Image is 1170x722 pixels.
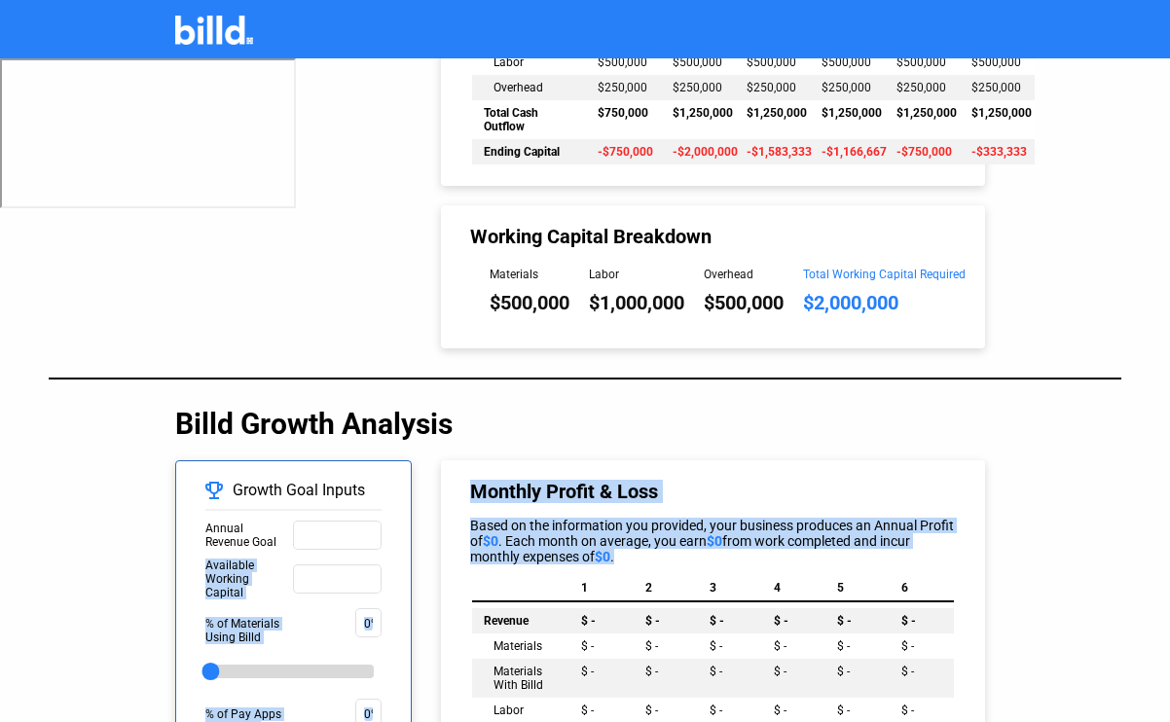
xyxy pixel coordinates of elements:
td: Overhead [472,75,586,100]
span: $250,000 [896,81,946,94]
th: 2 [634,581,698,595]
span: $ - [901,639,914,653]
span: $500,000 [896,55,946,69]
span: -$2,000,000 [673,145,738,159]
span: $0 [707,533,722,549]
div: Total Working Capital Required [803,268,966,281]
span: $ - [645,704,658,717]
span: $ - [837,704,850,717]
div: Overhead [704,268,784,281]
span: $ - [774,704,786,717]
span: $500,000 [747,55,796,69]
span: $ - [901,704,914,717]
span: $ - [774,665,786,678]
span: -$333,333 [971,145,1027,159]
span: $500,000 [673,55,722,69]
span: $500,000 [971,55,1021,69]
span: $ - [581,665,594,678]
span: $ - [774,639,786,653]
th: 5 [825,581,890,595]
span: $ - [901,665,914,678]
span: $ - [837,639,850,653]
span: $0 [483,533,498,549]
span: $1,250,000 [747,106,807,120]
div: $2,000,000 [803,291,966,314]
td: Ending Capital [472,139,586,164]
span: $ - [645,614,660,628]
span: Growth Goal Inputs [223,481,365,499]
div: Monthly Profit & Loss [470,480,956,503]
td: Total Cash Outflow [472,100,586,139]
span: $ - [710,639,722,653]
span: $ - [837,665,850,678]
th: 6 [890,581,954,595]
span: $250,000 [673,81,722,94]
span: $0 [595,549,610,564]
input: 0.00 [302,567,372,588]
span: -$750,000 [598,145,653,159]
input: 0.00 [302,523,372,544]
span: -$750,000 [896,145,952,159]
span: $250,000 [971,81,1021,94]
td: Materials [472,633,569,659]
span: $ - [774,614,788,628]
span: $ - [710,665,722,678]
div: Based on the information you provided, your business produces an Annual Profit of . Each month on... [470,518,956,564]
div: % of Materials Using Billd [205,616,293,645]
th: 3 [698,581,762,595]
span: $500,000 [822,55,871,69]
span: $ - [901,614,916,628]
div: Labor [589,268,684,281]
div: Annual Revenue Goal [205,521,293,550]
div: Billd Growth Analysis [175,407,1170,441]
span: $ - [645,665,658,678]
span: -$1,166,667 [822,145,887,159]
img: logo [205,482,223,499]
span: $ - [710,704,722,717]
td: Revenue [472,608,569,633]
span: $ - [581,614,596,628]
span: $ - [645,639,658,653]
span: $500,000 [598,55,647,69]
span: $750,000 [598,106,648,120]
span: $250,000 [747,81,796,94]
div: Working Capital Breakdown [470,225,956,248]
span: $ - [710,614,724,628]
span: $1,250,000 [896,106,957,120]
span: $1,250,000 [673,106,733,120]
div: $1,000,000 [589,291,684,314]
th: 1 [569,581,634,595]
div: $500,000 [490,291,569,314]
span: $250,000 [822,81,871,94]
div: Materials [490,268,569,281]
span: $250,000 [598,81,647,94]
span: $1,250,000 [971,106,1032,120]
span: $ - [581,639,594,653]
span: $ - [581,704,594,717]
span: $ - [837,614,852,628]
span: $1,250,000 [822,106,882,120]
td: Materials With Billd [472,659,569,698]
div: Available Working Capital [205,564,293,594]
span: -$1,583,333 [747,145,812,159]
td: Labor [472,50,586,75]
div: $500,000 [704,291,784,314]
th: 4 [762,581,826,595]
